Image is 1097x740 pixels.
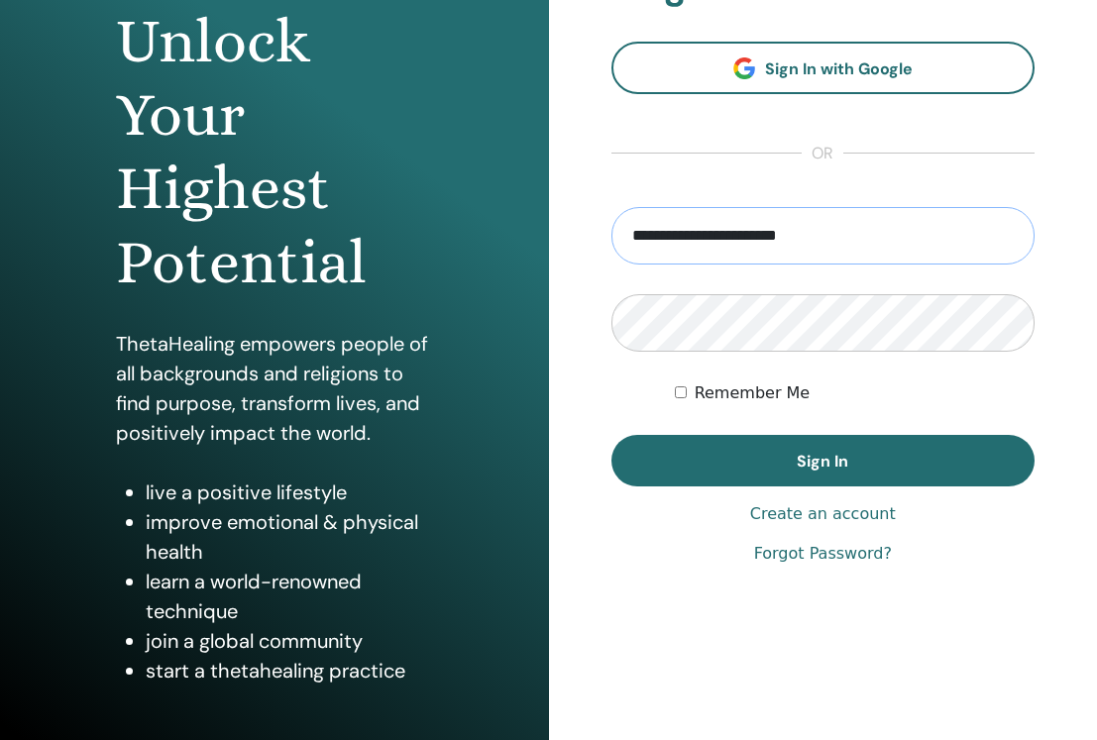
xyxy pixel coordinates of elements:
[611,435,1036,486] button: Sign In
[146,626,432,656] li: join a global community
[611,42,1036,94] a: Sign In with Google
[754,542,892,566] a: Forgot Password?
[802,142,843,165] span: or
[146,477,432,507] li: live a positive lifestyle
[675,381,1035,405] div: Keep me authenticated indefinitely or until I manually logout
[116,329,432,448] p: ThetaHealing empowers people of all backgrounds and religions to find purpose, transform lives, a...
[765,58,913,79] span: Sign In with Google
[116,5,432,300] h1: Unlock Your Highest Potential
[146,507,432,567] li: improve emotional & physical health
[695,381,811,405] label: Remember Me
[797,451,848,472] span: Sign In
[750,502,896,526] a: Create an account
[146,567,432,626] li: learn a world-renowned technique
[146,656,432,686] li: start a thetahealing practice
